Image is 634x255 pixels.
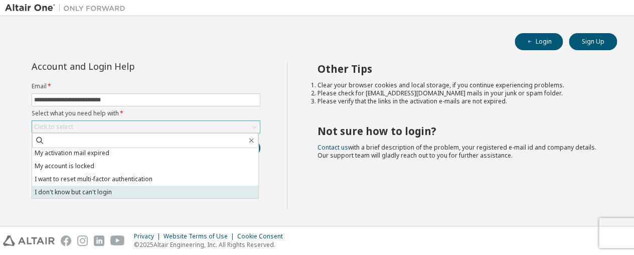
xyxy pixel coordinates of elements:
a: Contact us [318,143,348,152]
div: Account and Login Help [32,62,215,70]
h2: Other Tips [318,62,599,75]
div: Website Terms of Use [164,232,237,240]
label: Select what you need help with [32,109,260,117]
button: Login [515,33,563,50]
img: instagram.svg [77,235,88,246]
h2: Not sure how to login? [318,124,599,138]
button: Sign Up [569,33,617,50]
div: Click to select [32,121,260,133]
li: Please verify that the links in the activation e-mails are not expired. [318,97,599,105]
div: Cookie Consent [237,232,289,240]
li: Please check for [EMAIL_ADDRESS][DOMAIN_NAME] mails in your junk or spam folder. [318,89,599,97]
div: Privacy [134,232,164,240]
img: altair_logo.svg [3,235,55,246]
img: linkedin.svg [94,235,104,246]
div: Click to select [34,123,73,131]
img: Altair One [5,3,130,13]
li: My activation mail expired [32,147,258,160]
label: Email [32,82,260,90]
p: © 2025 Altair Engineering, Inc. All Rights Reserved. [134,240,289,249]
li: Clear your browser cookies and local storage, if you continue experiencing problems. [318,81,599,89]
img: facebook.svg [61,235,71,246]
span: with a brief description of the problem, your registered e-mail id and company details. Our suppo... [318,143,596,160]
img: youtube.svg [110,235,125,246]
